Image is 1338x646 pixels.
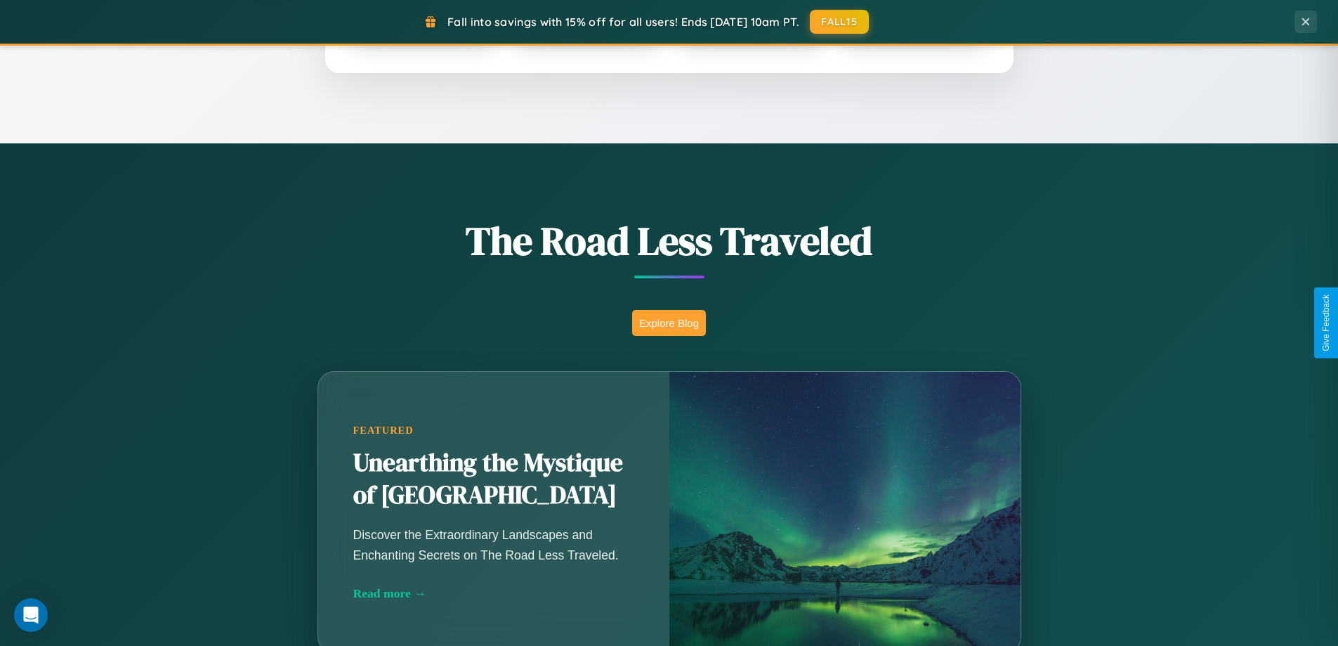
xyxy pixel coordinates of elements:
button: Explore Blog [632,310,706,336]
h2: Unearthing the Mystique of [GEOGRAPHIC_DATA] [353,447,634,512]
span: Fall into savings with 15% off for all users! Ends [DATE] 10am PT. [447,15,799,29]
div: Give Feedback [1321,295,1331,351]
p: Discover the Extraordinary Landscapes and Enchanting Secrets on The Road Less Traveled. [353,525,634,564]
h1: The Road Less Traveled [248,214,1091,268]
button: FALL15 [810,10,869,34]
div: Open Intercom Messenger [14,598,48,632]
div: Featured [353,425,634,437]
div: Read more → [353,586,634,601]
